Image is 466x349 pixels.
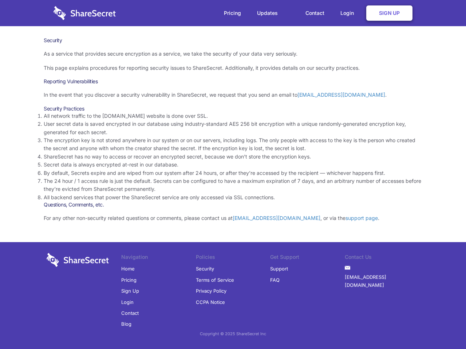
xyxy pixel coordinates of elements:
[217,2,248,24] a: Pricing
[196,297,225,308] a: CCPA Notice
[121,308,139,318] a: Contact
[47,253,109,267] img: logo-wordmark-white-trans-d4663122ce5f474addd5e946df7df03e33cb6a1c49d2221995e7729f52c070b2.svg
[196,274,234,285] a: Terms of Service
[196,253,270,263] li: Policies
[44,161,422,169] li: Secret data is always encrypted at-rest in our database.
[121,253,196,263] li: Navigation
[196,263,214,274] a: Security
[44,120,422,136] li: User secret data is saved encrypted in our database using industry-standard AES 256 bit encryptio...
[333,2,365,24] a: Login
[298,2,332,24] a: Contact
[44,50,422,58] p: As a service that provides secure encryption as a service, we take the security of your data very...
[345,272,419,291] a: [EMAIL_ADDRESS][DOMAIN_NAME]
[270,253,345,263] li: Get Support
[44,153,422,161] li: ShareSecret has no way to access or recover an encrypted secret, because we don’t store the encry...
[345,215,378,221] a: support page
[44,214,422,222] p: For any other non-security related questions or comments, please contact us at , or via the .
[233,215,320,221] a: [EMAIL_ADDRESS][DOMAIN_NAME]
[270,274,280,285] a: FAQ
[44,64,422,72] p: This page explains procedures for reporting security issues to ShareSecret. Additionally, it prov...
[121,263,135,274] a: Home
[297,92,385,98] a: [EMAIL_ADDRESS][DOMAIN_NAME]
[54,6,116,20] img: logo-wordmark-white-trans-d4663122ce5f474addd5e946df7df03e33cb6a1c49d2221995e7729f52c070b2.svg
[345,253,419,263] li: Contact Us
[196,285,226,296] a: Privacy Policy
[44,37,422,44] h1: Security
[44,201,422,208] h3: Questions, Comments, etc.
[121,274,137,285] a: Pricing
[44,136,422,153] li: The encryption key is not stored anywhere in our system or on our servers, including logs. The on...
[44,177,422,193] li: The 24 hour / 1 access rule is just the default. Secrets can be configured to have a maximum expi...
[44,91,422,99] p: In the event that you discover a security vulnerability in ShareSecret, we request that you send ...
[44,78,422,85] h3: Reporting Vulnerabilities
[121,318,131,329] a: Blog
[44,112,422,120] li: All network traffic to the [DOMAIN_NAME] website is done over SSL.
[366,5,412,21] a: Sign Up
[44,105,422,112] h3: Security Practices
[44,169,422,177] li: By default, Secrets expire and are wiped from our system after 24 hours, or after they’re accesse...
[44,193,422,201] li: All backend services that power the ShareSecret service are only accessed via SSL connections.
[270,263,288,274] a: Support
[121,297,134,308] a: Login
[121,285,139,296] a: Sign Up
